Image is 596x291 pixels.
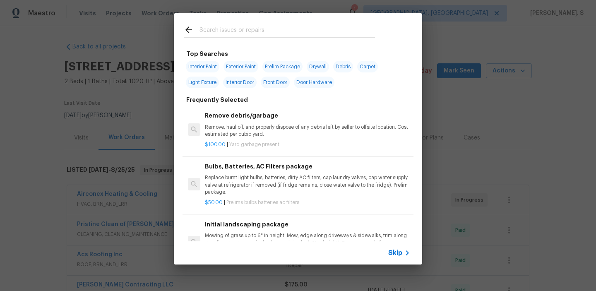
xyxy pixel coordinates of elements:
p: Remove, haul off, and properly dispose of any debris left by seller to offsite location. Cost est... [205,124,410,138]
span: Front Door [261,77,290,88]
span: $100.00 [205,142,226,147]
span: Yard garbage present [229,142,279,147]
span: Carpet [357,61,378,72]
span: Light Fixture [186,77,219,88]
span: Debris [333,61,353,72]
h6: Frequently Selected [186,95,248,104]
p: | [205,199,410,206]
span: Skip [388,249,402,257]
span: $50.00 [205,200,223,205]
input: Search issues or repairs [199,25,375,37]
h6: Remove debris/garbage [205,111,410,120]
h6: Top Searches [186,49,228,58]
h6: Bulbs, Batteries, AC Filters package [205,162,410,171]
p: Mowing of grass up to 6" in height. Mow, edge along driveways & sidewalks, trim along standing st... [205,232,410,253]
span: Prelims bulbs batteries ac filters [226,200,299,205]
h6: Initial landscaping package [205,220,410,229]
span: Interior Paint [186,61,219,72]
span: Prelim Package [262,61,303,72]
p: | [205,141,410,148]
span: Drywall [307,61,329,72]
span: Exterior Paint [223,61,258,72]
span: Door Hardware [294,77,334,88]
p: Replace burnt light bulbs, batteries, dirty AC filters, cap laundry valves, cap water supply valv... [205,174,410,195]
span: Interior Door [223,77,257,88]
